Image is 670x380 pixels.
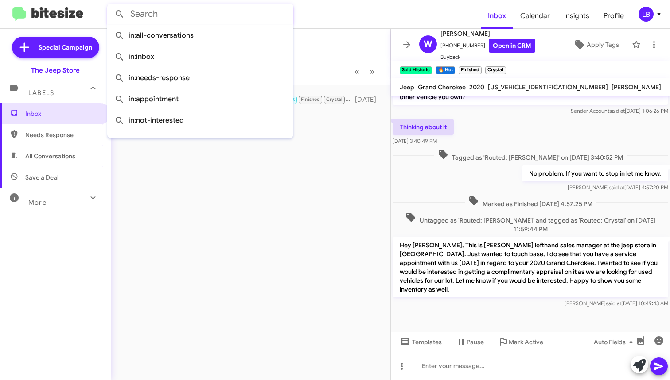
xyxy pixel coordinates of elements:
a: Inbox [481,3,513,29]
span: in:all-conversations [114,25,286,46]
span: said at [609,184,624,191]
span: Finished [301,96,320,102]
small: Finished [459,66,482,74]
button: Next [364,62,380,81]
p: No problem. If you want to stop in let me know. [522,165,668,181]
span: [PERSON_NAME] [DATE] 10:49:43 AM [565,300,668,307]
span: in:needs-response [114,67,286,88]
small: Sold Historic [400,66,432,74]
a: Open in CRM [489,39,535,53]
span: [US_VEHICLE_IDENTIFICATION_NUMBER] [488,83,608,91]
span: Tagged as 'Routed: [PERSON_NAME]' on [DATE] 3:40:52 PM [434,149,627,162]
span: Auto Fields [594,334,636,350]
a: Special Campaign [12,37,99,58]
button: Pause [449,334,491,350]
a: Calendar [513,3,557,29]
span: More [28,199,47,207]
span: Templates [398,334,442,350]
span: « [354,66,359,77]
span: Labels [28,89,54,97]
span: Apply Tags [587,37,619,53]
span: All Conversations [25,152,75,161]
small: 🔥 Hot [436,66,455,74]
span: Needs Response [25,131,101,139]
span: [PERSON_NAME] [DATE] 4:57:20 PM [568,184,668,191]
span: Sender Account [DATE] 1:06:26 PM [571,107,668,114]
span: Special Campaign [39,43,92,52]
span: Grand Cherokee [418,83,466,91]
div: No problem. If you want to stop in let me know. [242,94,355,104]
span: [PERSON_NAME] [612,83,661,91]
span: [PHONE_NUMBER] [440,39,535,53]
span: » [370,66,374,77]
span: Mark Active [509,334,543,350]
p: Thinking about it [393,119,454,135]
span: in:appointment [114,88,286,110]
div: The Jeep Store [31,66,80,75]
button: LB [631,7,660,22]
span: Buyback [440,53,535,61]
button: Apply Tags [564,37,627,53]
span: Jeep [400,83,414,91]
nav: Page navigation example [350,62,380,81]
input: Search [107,4,293,25]
button: Previous [349,62,365,81]
div: [DATE] [355,95,383,104]
span: 2020 [469,83,484,91]
span: [DATE] 3:40:49 PM [393,138,437,144]
button: Templates [391,334,449,350]
span: in:sold-verified [114,131,286,152]
span: said at [606,300,621,307]
span: Crystal [326,96,343,102]
span: said at [609,107,625,114]
span: W [424,37,432,51]
button: Auto Fields [587,334,643,350]
span: Inbox [25,109,101,118]
a: Profile [596,3,631,29]
span: in:inbox [114,46,286,67]
span: [PERSON_NAME] [440,28,535,39]
span: in:not-interested [114,110,286,131]
div: LB [639,7,654,22]
span: Untagged as 'Routed: [PERSON_NAME]' and tagged as 'Routed: Crystal' on [DATE] 11:59:44 PM [393,212,668,234]
span: Pause [467,334,484,350]
p: Hey [PERSON_NAME], This is [PERSON_NAME] lefthand sales manager at the jeep store in [GEOGRAPHIC_... [393,237,668,297]
small: Crystal [485,66,506,74]
button: Mark Active [491,334,550,350]
span: Marked as Finished [DATE] 4:57:25 PM [465,196,596,208]
a: Insights [557,3,596,29]
span: Save a Deal [25,173,58,182]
